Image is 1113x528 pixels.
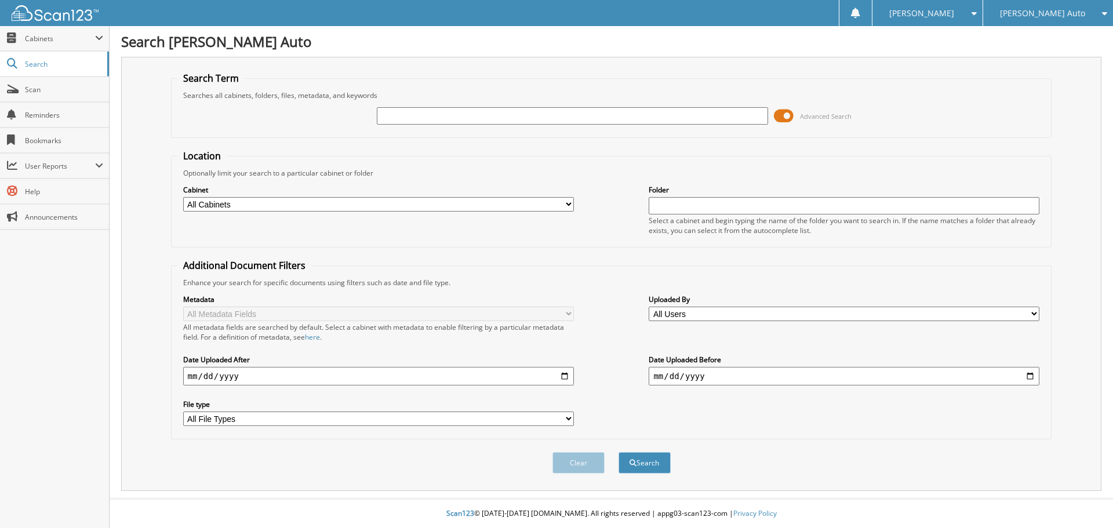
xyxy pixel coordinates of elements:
h1: Search [PERSON_NAME] Auto [121,32,1101,51]
input: end [649,367,1039,385]
span: [PERSON_NAME] Auto [1000,10,1085,17]
div: Optionally limit your search to a particular cabinet or folder [177,168,1046,178]
div: Select a cabinet and begin typing the name of the folder you want to search in. If the name match... [649,216,1039,235]
label: Folder [649,185,1039,195]
button: Clear [552,452,605,474]
div: Enhance your search for specific documents using filters such as date and file type. [177,278,1046,287]
span: Advanced Search [800,112,852,121]
button: Search [619,452,671,474]
span: Cabinets [25,34,95,43]
label: Cabinet [183,185,574,195]
span: User Reports [25,161,95,171]
div: © [DATE]-[DATE] [DOMAIN_NAME]. All rights reserved | appg03-scan123-com | [110,500,1113,528]
span: Scan123 [446,508,474,518]
span: Search [25,59,101,69]
span: Bookmarks [25,136,103,145]
div: All metadata fields are searched by default. Select a cabinet with metadata to enable filtering b... [183,322,574,342]
label: Date Uploaded After [183,355,574,365]
label: Uploaded By [649,294,1039,304]
span: Reminders [25,110,103,120]
span: Help [25,187,103,196]
label: Date Uploaded Before [649,355,1039,365]
a: Privacy Policy [733,508,777,518]
span: [PERSON_NAME] [889,10,954,17]
label: Metadata [183,294,574,304]
span: Scan [25,85,103,94]
div: Searches all cabinets, folders, files, metadata, and keywords [177,90,1046,100]
legend: Additional Document Filters [177,259,311,272]
span: Announcements [25,212,103,222]
a: here [305,332,320,342]
legend: Location [177,150,227,162]
legend: Search Term [177,72,245,85]
label: File type [183,399,574,409]
input: start [183,367,574,385]
img: scan123-logo-white.svg [12,5,99,21]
